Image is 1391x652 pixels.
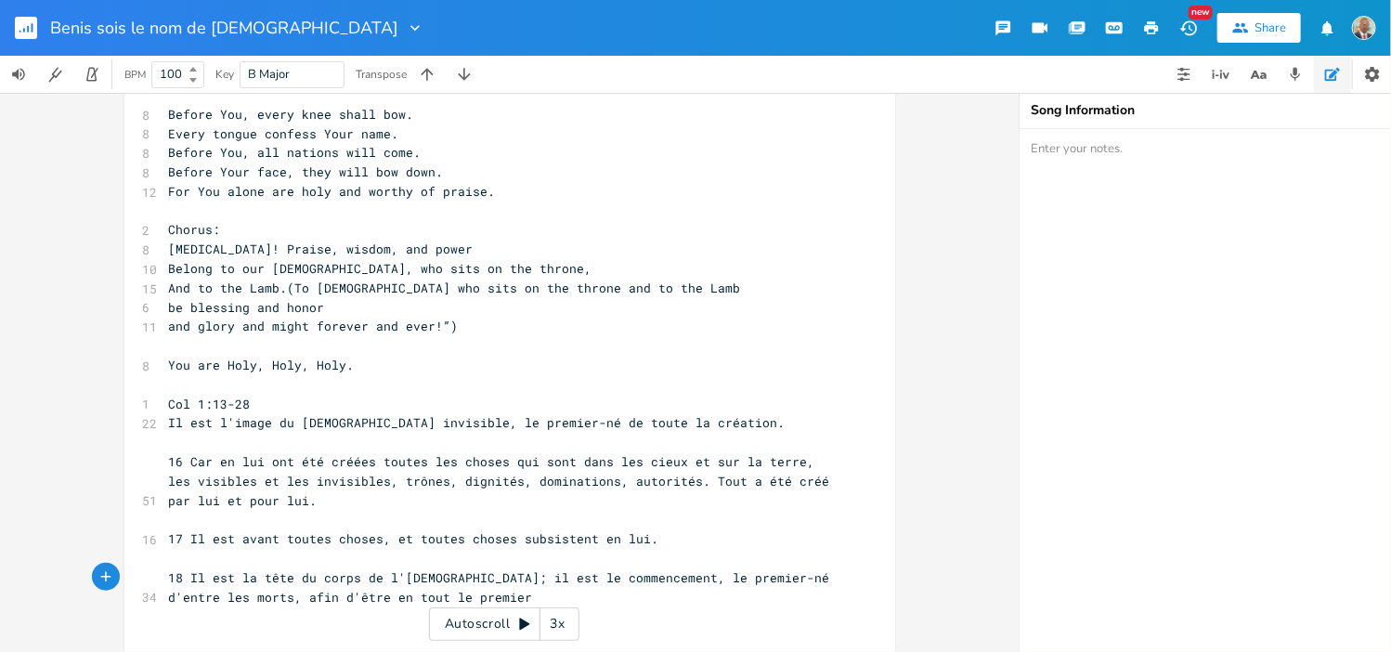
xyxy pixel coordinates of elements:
[169,144,422,161] span: Before You, all nations will come.
[169,396,251,412] span: Col 1:13-28
[215,69,234,80] div: Key
[540,607,574,641] div: 3x
[169,299,325,316] span: be blessing and honor
[1189,6,1213,20] div: New
[169,221,221,238] span: Chorus:
[1254,20,1286,36] div: Share
[1217,13,1301,43] button: Share
[169,241,474,257] span: [MEDICAL_DATA]! Praise, wisdom, and power
[169,414,786,431] span: Il est l'image du [DEMOGRAPHIC_DATA] invisible, le premier-né de toute la création.
[169,260,592,277] span: Belong to our [DEMOGRAPHIC_DATA], who sits on the throne,
[169,163,444,180] span: Before Your face, they will bow down.
[169,453,838,509] span: 16 Car en lui ont été créées toutes les choses qui sont dans les cieux et sur la terre, les visib...
[169,530,659,547] span: 17 Il est avant toutes choses, et toutes choses subsistent en lui.
[169,280,741,296] span: And to the Lamb.(To [DEMOGRAPHIC_DATA] who sits on the throne and to the Lamb
[429,607,579,641] div: Autoscroll
[1031,104,1380,117] div: Song Information
[1352,16,1376,40] img: NODJIBEYE CHERUBIN
[50,20,398,36] span: Benis sois le nom de [DEMOGRAPHIC_DATA]
[248,66,290,83] span: B Major
[169,569,838,606] span: 18 Il est la tête du corps de l'[DEMOGRAPHIC_DATA]; il est le commencement, le premier-né d'entre...
[169,318,459,334] span: and glory and might forever and ever!”)
[124,70,146,80] div: BPM
[169,183,496,200] span: For You alone are holy and worthy of praise.
[169,125,399,142] span: Every tongue confess Your name.
[169,106,414,123] span: Before You, every knee shall bow.
[356,69,407,80] div: Transpose
[1170,11,1207,45] button: New
[169,357,355,373] span: You are Holy, Holy, Holy.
